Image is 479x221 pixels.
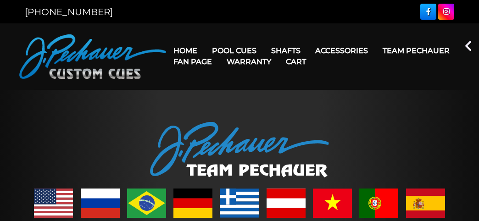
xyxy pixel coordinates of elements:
[166,50,219,73] a: Fan Page
[19,34,166,79] img: Pechauer Custom Cues
[25,6,113,17] a: [PHONE_NUMBER]
[219,50,278,73] a: Warranty
[264,39,308,62] a: Shafts
[308,39,375,62] a: Accessories
[278,50,313,73] a: Cart
[166,39,205,62] a: Home
[375,39,457,62] a: Team Pechauer
[205,39,264,62] a: Pool Cues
